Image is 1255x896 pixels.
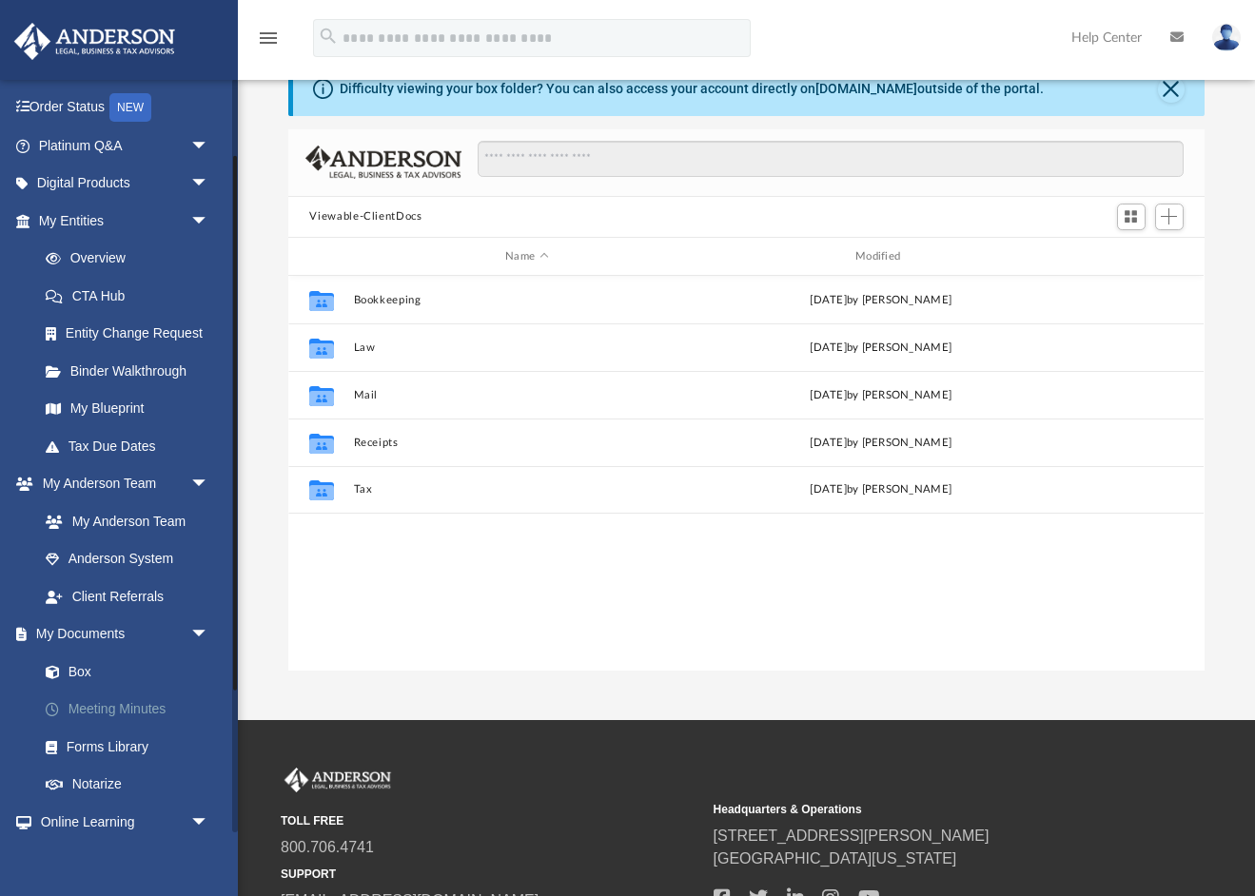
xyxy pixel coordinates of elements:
button: Receipts [354,437,700,449]
img: User Pic [1212,24,1241,51]
a: Forms Library [27,728,228,766]
a: Notarize [27,766,238,804]
button: Law [354,341,700,354]
a: Meeting Minutes [27,691,238,729]
button: Tax [354,484,700,497]
a: My Blueprint [27,390,228,428]
span: arrow_drop_down [190,202,228,241]
span: arrow_drop_down [190,803,228,842]
small: Headquarters & Operations [714,801,1133,818]
div: grid [288,276,1204,671]
div: Modified [708,248,1054,265]
a: Platinum Q&Aarrow_drop_down [13,127,238,165]
button: Switch to Grid View [1117,204,1146,230]
button: Close [1158,76,1185,103]
i: search [318,26,339,47]
a: Client Referrals [27,577,228,615]
div: [DATE] by [PERSON_NAME] [708,340,1054,357]
a: CTA Hub [27,277,238,315]
div: [DATE] by [PERSON_NAME] [708,435,1054,452]
a: Overview [27,240,238,278]
a: My Anderson Team [27,502,219,540]
small: SUPPORT [281,866,700,883]
a: Box [27,653,228,691]
i: menu [257,27,280,49]
a: menu [257,36,280,49]
span: arrow_drop_down [190,165,228,204]
span: arrow_drop_down [190,127,228,166]
small: TOLL FREE [281,812,700,829]
button: Bookkeeping [354,294,700,306]
a: [GEOGRAPHIC_DATA][US_STATE] [714,850,957,867]
div: [DATE] by [PERSON_NAME] [708,482,1054,499]
a: [DOMAIN_NAME] [815,81,917,96]
div: Name [353,248,699,265]
button: Viewable-ClientDocs [309,208,422,225]
img: Anderson Advisors Platinum Portal [281,768,395,792]
button: Mail [354,389,700,401]
input: Search files and folders [478,141,1183,177]
a: [STREET_ADDRESS][PERSON_NAME] [714,828,990,844]
span: arrow_drop_down [190,615,228,654]
div: NEW [109,93,151,122]
a: Digital Productsarrow_drop_down [13,165,238,203]
a: Binder Walkthrough [27,352,238,390]
a: Tax Due Dates [27,427,238,465]
a: Entity Change Request [27,315,238,353]
div: [DATE] by [PERSON_NAME] [708,387,1054,404]
a: My Anderson Teamarrow_drop_down [13,465,228,503]
a: Order StatusNEW [13,88,238,127]
div: id [1063,248,1196,265]
div: id [297,248,344,265]
a: My Entitiesarrow_drop_down [13,202,238,240]
div: Difficulty viewing your box folder? You can also access your account directly on outside of the p... [340,79,1044,99]
a: Anderson System [27,540,228,578]
a: My Documentsarrow_drop_down [13,615,238,653]
a: 800.706.4741 [281,839,374,855]
img: Anderson Advisors Platinum Portal [9,23,181,60]
div: [DATE] by [PERSON_NAME] [708,292,1054,309]
button: Add [1155,204,1184,230]
span: arrow_drop_down [190,465,228,504]
a: Online Learningarrow_drop_down [13,803,228,841]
